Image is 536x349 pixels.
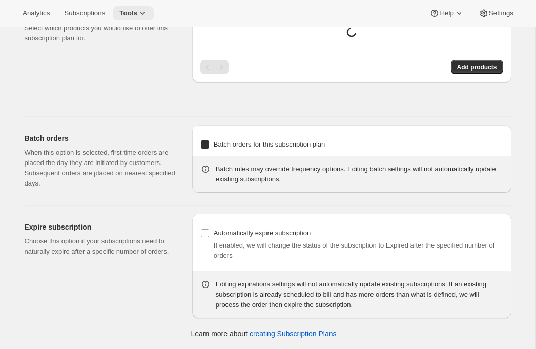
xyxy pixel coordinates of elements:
div: Editing expirations settings will not automatically update existing subscriptions. If an existing... [216,279,503,310]
p: When this option is selected, first time orders are placed the day they are initiated by customer... [25,148,176,189]
nav: Pagination [200,60,229,74]
h2: Batch orders [25,133,176,143]
span: Batch orders for this subscription plan [214,140,325,148]
a: creating Subscription Plans [250,330,337,338]
span: Settings [489,9,513,17]
p: Learn more about [191,329,336,339]
button: Tools [113,6,154,20]
span: Automatically expire subscription [214,229,311,237]
span: Help [440,9,453,17]
button: Analytics [16,6,56,20]
span: Subscriptions [64,9,105,17]
span: Add products [457,63,497,71]
button: Settings [472,6,520,20]
button: Subscriptions [58,6,111,20]
span: Tools [119,9,137,17]
button: Add products [451,60,503,74]
button: Help [423,6,470,20]
span: If enabled, we will change the status of the subscription to Expired after the specified number o... [214,241,494,259]
div: Batch rules may override frequency options. Editing batch settings will not automatically update ... [216,164,503,184]
p: Select which products you would like to offer this subscription plan for. [25,23,176,44]
h2: Expire subscription [25,222,176,232]
span: Analytics [23,9,50,17]
p: Choose this option if your subscriptions need to naturally expire after a specific number of orders. [25,236,176,257]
